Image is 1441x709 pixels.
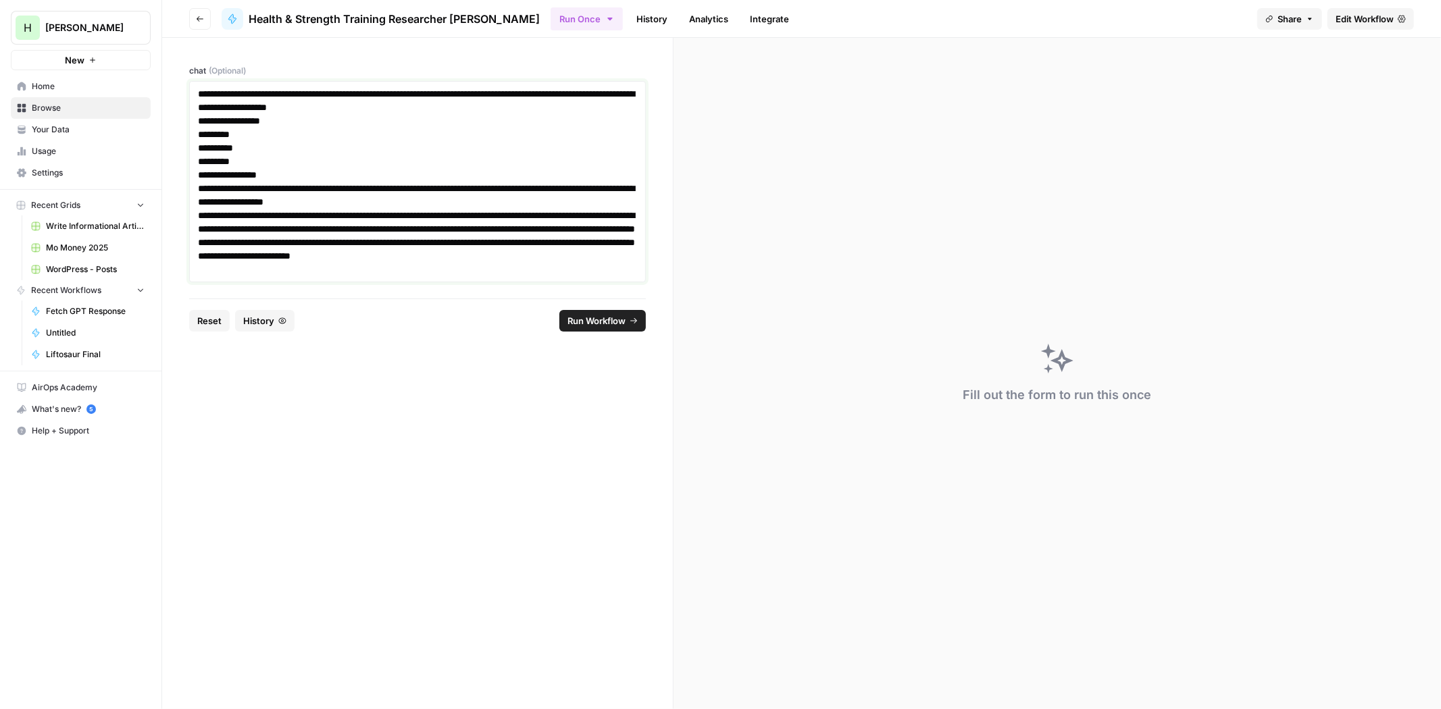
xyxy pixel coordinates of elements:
a: Usage [11,140,151,162]
a: 5 [86,404,96,414]
button: Reset [189,310,230,332]
span: AirOps Academy [32,382,145,394]
span: Your Data [32,124,145,136]
span: Health & Strength Training Researcher [PERSON_NAME] [249,11,540,27]
span: WordPress - Posts [46,263,145,275]
button: Workspace: Hasbrook [11,11,151,45]
span: Reset [197,314,222,327]
span: History [243,314,274,327]
button: Run Once [551,7,623,30]
a: WordPress - Posts [25,259,151,280]
span: Run Workflow [567,314,626,327]
a: Fetch GPT Response [25,300,151,322]
a: Integrate [742,8,797,30]
a: Your Data [11,119,151,140]
span: Help + Support [32,425,145,437]
label: chat [189,65,646,77]
button: What's new? 5 [11,398,151,420]
a: Edit Workflow [1328,8,1414,30]
span: Home [32,80,145,93]
button: History [235,310,295,332]
span: Fetch GPT Response [46,305,145,317]
a: Health & Strength Training Researcher [PERSON_NAME] [222,8,540,30]
span: Share [1278,12,1302,26]
span: Untitled [46,327,145,339]
span: New [65,53,84,67]
span: Settings [32,167,145,179]
a: Browse [11,97,151,119]
button: Recent Grids [11,195,151,215]
span: Liftosaur Final [46,348,145,361]
a: Write Informational Article [25,215,151,237]
div: Fill out the form to run this once [963,386,1152,404]
a: Untitled [25,322,151,344]
a: Mo Money 2025 [25,237,151,259]
text: 5 [89,406,93,413]
a: Liftosaur Final [25,344,151,365]
a: AirOps Academy [11,377,151,398]
span: Usage [32,145,145,157]
a: Home [11,76,151,97]
span: Browse [32,102,145,114]
span: Edit Workflow [1336,12,1394,26]
span: [PERSON_NAME] [45,21,127,34]
button: Help + Support [11,420,151,442]
span: (Optional) [209,65,246,77]
button: Recent Workflows [11,280,151,300]
div: What's new? [11,399,150,419]
button: New [11,50,151,70]
span: Write Informational Article [46,220,145,232]
span: H [24,20,32,36]
button: Run Workflow [559,310,646,332]
span: Recent Workflows [31,284,101,296]
span: Recent Grids [31,199,80,211]
a: Analytics [681,8,736,30]
span: Mo Money 2025 [46,242,145,254]
a: History [628,8,676,30]
button: Share [1257,8,1322,30]
a: Settings [11,162,151,184]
